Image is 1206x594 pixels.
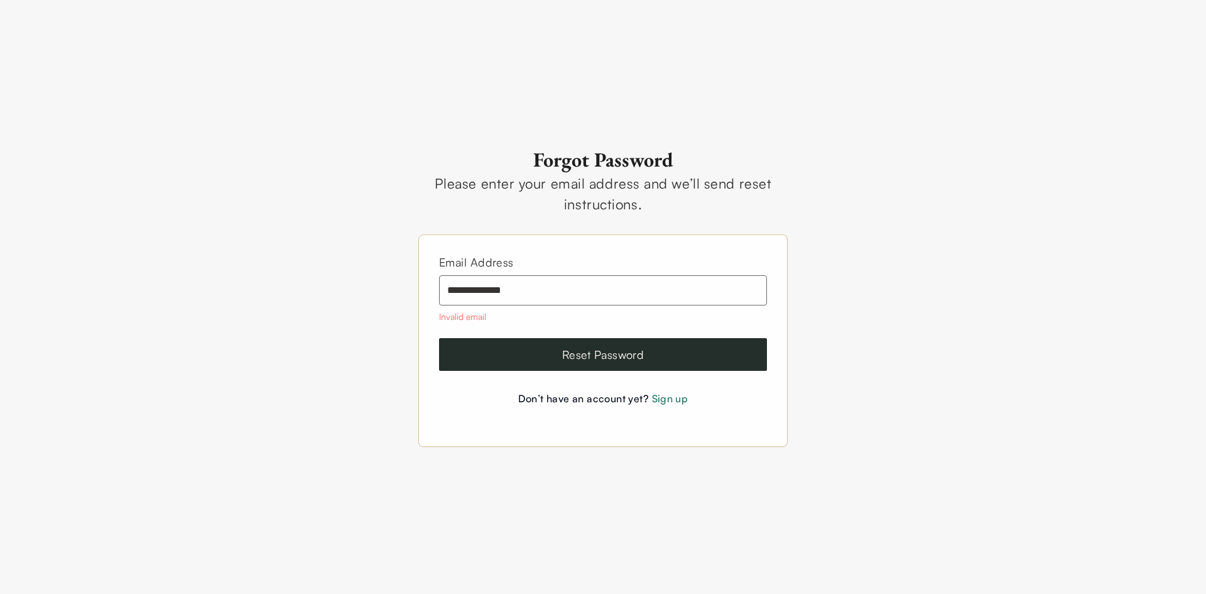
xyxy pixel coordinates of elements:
[439,338,767,371] button: Reset Password
[439,311,767,323] p: Invalid email
[652,392,688,405] a: Sign up
[439,391,767,406] div: Don’t have an account yet?
[418,147,788,172] h2: Forgot Password
[439,255,514,269] label: Email Address
[418,173,788,214] div: Please enter your email address and we’ll send reset instructions.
